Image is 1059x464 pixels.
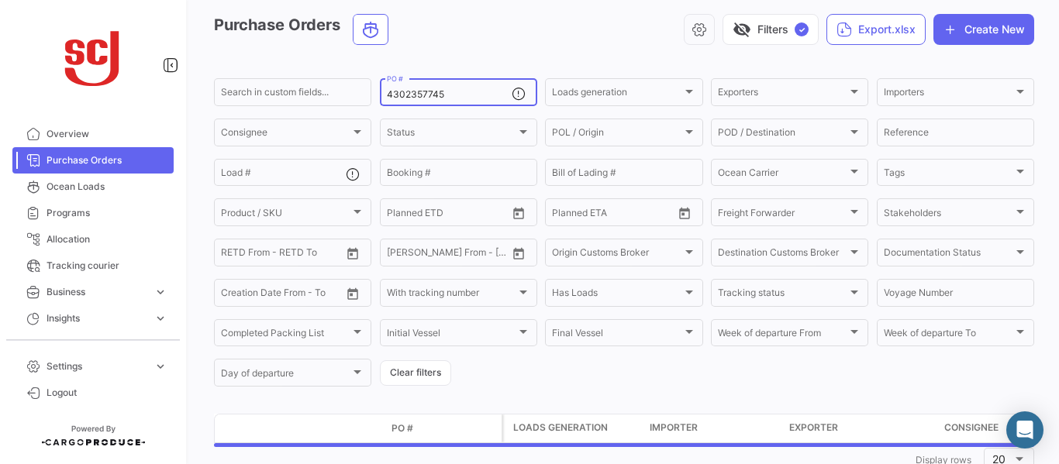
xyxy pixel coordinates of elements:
h3: Purchase Orders [214,14,393,45]
input: To [419,249,477,260]
span: Completed Packing List [221,330,350,341]
span: Tracking courier [47,259,167,273]
datatable-header-cell: PO # [385,415,502,442]
span: expand_more [154,311,167,325]
span: ✓ [795,22,809,36]
datatable-header-cell: Loads generation [504,414,643,442]
span: Exporters [718,89,847,100]
span: POD / Destination [718,129,847,140]
span: Logout [47,386,167,400]
button: Open calendar [341,282,364,305]
span: Settings [47,359,147,373]
span: Documentation Status [884,249,1013,260]
span: Purchase Orders [47,153,167,167]
span: Stakeholders [884,209,1013,220]
span: Loads generation [552,89,681,100]
datatable-header-cell: Exporter [783,414,938,442]
span: expand_more [154,285,167,299]
input: From [387,209,409,220]
button: Open calendar [341,242,364,265]
div: Abrir Intercom Messenger [1006,411,1043,449]
span: Destination Customs Broker [718,249,847,260]
span: visibility_off [733,20,751,39]
input: To [254,290,311,301]
span: Business [47,285,147,299]
a: Purchase Orders [12,147,174,174]
input: To [419,209,477,220]
span: Importers [884,89,1013,100]
span: Day of departure [221,370,350,381]
datatable-header-cell: Importer [643,414,783,442]
button: Open calendar [507,242,530,265]
a: Overview [12,121,174,147]
span: Ocean Carrier [718,170,847,180]
span: Final Vessel [552,330,681,341]
a: Ocean Loads [12,174,174,200]
span: Status [387,129,516,140]
datatable-header-cell: Transport mode [246,422,285,435]
span: PO # [392,421,413,435]
span: Overview [47,127,167,141]
span: Consignee [221,129,350,140]
datatable-header-cell: Doc. Status [285,422,385,435]
a: Programs [12,200,174,226]
span: Tags [884,170,1013,180]
a: Tracking courier [12,253,174,279]
button: Ocean [354,15,388,44]
a: Allocation [12,226,174,253]
span: Ocean Loads [47,180,167,194]
span: Allocation [47,232,167,246]
span: Insights [47,311,147,325]
span: Initial Vessel [387,330,516,341]
button: Export.xlsx [826,14,926,45]
button: visibility_offFilters✓ [723,14,819,45]
span: Week of departure To [884,330,1013,341]
span: POL / Origin [552,129,681,140]
img: scj_logo1.svg [54,19,132,96]
span: Has Loads [552,290,681,301]
span: expand_more [154,359,167,373]
span: Week of departure From [718,330,847,341]
button: Create New [933,14,1034,45]
span: Product / SKU [221,209,350,220]
input: To [585,209,642,220]
a: Carbon Footprint [12,332,174,358]
span: Freight Forwarder [718,209,847,220]
span: Consignee [944,421,999,435]
input: From [221,290,243,301]
span: With tracking number [387,290,516,301]
span: Exporter [789,421,838,435]
span: Loads generation [513,421,608,435]
span: Programs [47,206,167,220]
input: From [387,249,409,260]
span: Tracking status [718,290,847,301]
span: Origin Customs Broker [552,249,681,260]
button: Clear filters [380,360,451,386]
button: Open calendar [673,201,696,225]
button: Open calendar [507,201,530,225]
input: From [221,249,243,260]
span: Importer [650,421,698,435]
input: From [552,209,574,220]
input: To [254,249,311,260]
